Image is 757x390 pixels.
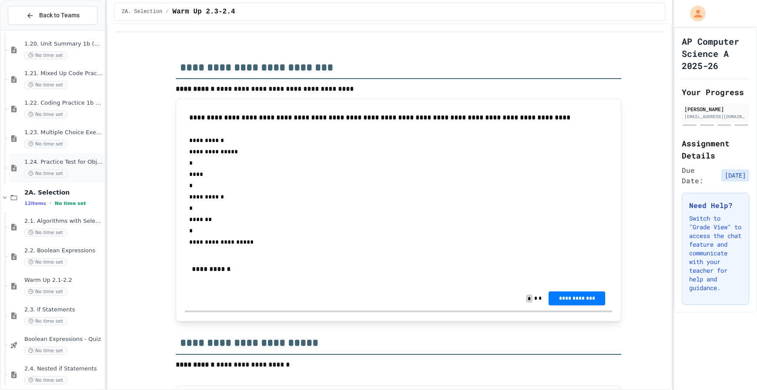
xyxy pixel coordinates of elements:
[24,201,46,206] span: 12 items
[24,288,67,296] span: No time set
[682,35,749,72] h1: AP Computer Science A 2025-26
[50,200,51,207] span: •
[684,105,747,113] div: [PERSON_NAME]
[24,51,67,59] span: No time set
[172,7,235,17] span: Warm Up 2.3-2.4
[24,40,103,48] span: 1.20. Unit Summary 1b (1.7-1.15)
[24,306,103,314] span: 2.3. if Statements
[24,188,103,196] span: 2A. Selection
[121,8,162,15] span: 2A. Selection
[39,11,80,20] span: Back to Teams
[24,159,103,166] span: 1.24. Practice Test for Objects (1.12-1.14)
[682,86,749,98] h2: Your Progress
[24,81,67,89] span: No time set
[24,140,67,148] span: No time set
[55,201,86,206] span: No time set
[24,277,103,284] span: Warm Up 2.1-2.2
[684,113,747,120] div: [EMAIL_ADDRESS][DOMAIN_NAME]
[24,336,103,343] span: Boolean Expressions - Quiz
[682,137,749,162] h2: Assignment Details
[24,218,103,225] span: 2.1. Algorithms with Selection and Repetition
[166,8,169,15] span: /
[24,365,103,373] span: 2.4. Nested if Statements
[24,347,67,355] span: No time set
[24,258,67,266] span: No time set
[24,169,67,178] span: No time set
[24,247,103,254] span: 2.2. Boolean Expressions
[721,169,749,182] span: [DATE]
[24,376,67,384] span: No time set
[689,200,742,211] h3: Need Help?
[689,214,742,292] p: Switch to "Grade View" to access the chat feature and communicate with your teacher for help and ...
[682,165,718,186] span: Due Date:
[8,6,97,25] button: Back to Teams
[24,99,103,107] span: 1.22. Coding Practice 1b (1.7-1.15)
[681,3,708,23] div: My Account
[24,228,67,237] span: No time set
[24,129,103,136] span: 1.23. Multiple Choice Exercises for Unit 1b (1.9-1.15)
[24,317,67,325] span: No time set
[24,70,103,77] span: 1.21. Mixed Up Code Practice 1b (1.7-1.15)
[24,110,67,119] span: No time set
